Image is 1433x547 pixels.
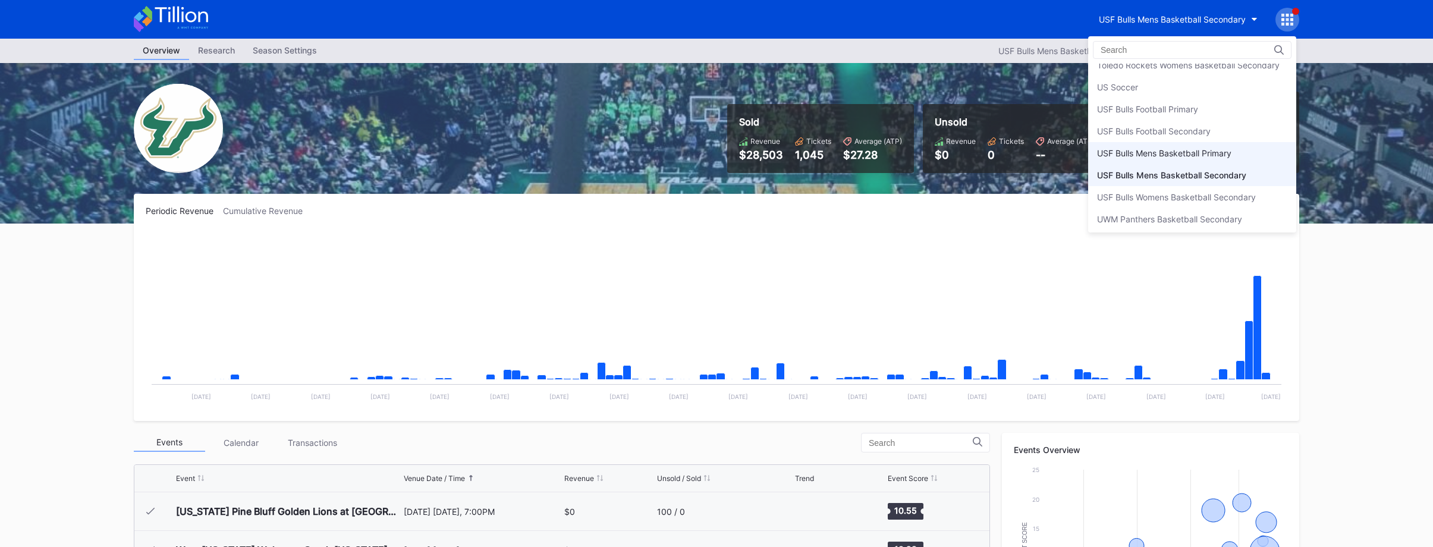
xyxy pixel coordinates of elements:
input: Search [1101,45,1205,55]
div: USF Bulls Football Secondary [1097,126,1211,136]
div: USF Bulls Womens Basketball Secondary [1097,192,1256,202]
div: UWM Panthers Basketball Secondary [1097,214,1242,224]
div: USF Bulls Football Primary [1097,104,1198,114]
div: USF Bulls Mens Basketball Secondary [1097,170,1246,180]
div: US Soccer [1097,82,1138,92]
div: USF Bulls Mens Basketball Primary [1097,148,1231,158]
div: Toledo Rockets Womens Basketball Secondary [1097,60,1280,70]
